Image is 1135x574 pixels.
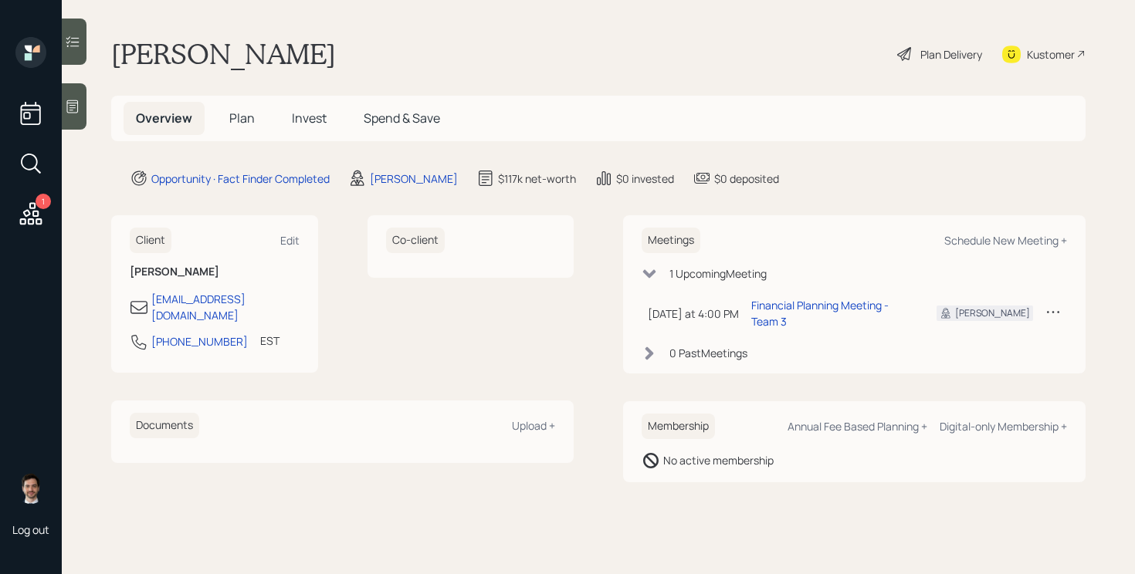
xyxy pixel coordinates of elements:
h1: [PERSON_NAME] [111,37,336,71]
h6: Documents [130,413,199,438]
div: Upload + [512,418,555,433]
div: [PHONE_NUMBER] [151,333,248,349]
span: Overview [136,110,192,127]
div: $117k net-worth [498,171,576,187]
span: Spend & Save [364,110,440,127]
div: Log out [12,522,49,537]
div: Edit [280,233,300,248]
div: [EMAIL_ADDRESS][DOMAIN_NAME] [151,291,300,323]
div: EST [260,333,280,349]
div: $0 invested [616,171,674,187]
div: 1 [36,194,51,209]
h6: [PERSON_NAME] [130,265,300,279]
div: $0 deposited [714,171,779,187]
div: [PERSON_NAME] [955,306,1030,320]
div: 0 Past Meeting s [669,345,747,361]
div: No active membership [663,452,774,468]
div: [DATE] at 4:00 PM [648,306,739,322]
div: [PERSON_NAME] [370,171,458,187]
div: Annual Fee Based Planning + [788,419,927,434]
div: Financial Planning Meeting - Team 3 [751,297,912,329]
h6: Membership [642,414,715,439]
div: Plan Delivery [920,46,982,62]
h6: Meetings [642,228,700,253]
div: Opportunity · Fact Finder Completed [151,171,330,187]
div: Digital-only Membership + [940,419,1067,434]
h6: Co-client [386,228,445,253]
img: jonah-coleman-headshot.png [15,473,46,504]
span: Plan [229,110,255,127]
span: Invest [292,110,327,127]
div: 1 Upcoming Meeting [669,265,767,282]
h6: Client [130,228,171,253]
div: Kustomer [1027,46,1075,62]
div: Schedule New Meeting + [944,233,1067,248]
